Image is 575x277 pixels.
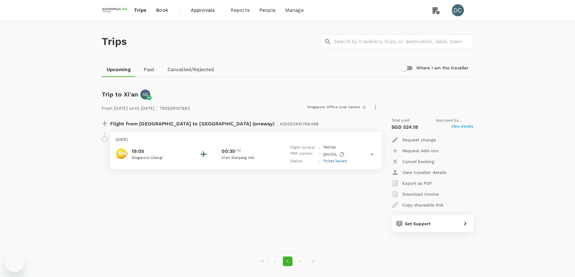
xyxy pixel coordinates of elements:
span: A20250910766498 [280,121,319,126]
button: Export as PDF [391,178,432,189]
p: View traveller details [402,169,446,175]
p: From [DATE] until [DATE] TR2509107862 [102,102,190,113]
button: View traveller details [391,167,446,178]
p: 00:35 [222,148,235,155]
p: Flight from [GEOGRAPHIC_DATA] to [GEOGRAPHIC_DATA] (oneway) [110,118,319,128]
a: Past [136,62,163,77]
nav: pagination navigation [256,257,319,266]
span: +1d [235,148,241,155]
iframe: Button to launch messaging window [5,253,24,272]
span: Manage [285,7,304,14]
a: Cancelled/Rejected [163,62,219,77]
p: AD [142,91,148,97]
p: PNR number [290,151,317,158]
span: | [156,104,158,112]
button: page 1 [283,257,292,266]
span: View details [451,124,474,131]
div: Singapore Office Cost Centre [304,104,368,110]
span: Approvals [191,7,221,14]
p: TR 0134 [323,145,336,151]
button: Cancel booking [391,156,434,167]
p: Request change [402,137,436,143]
p: 19:05 [132,148,186,155]
span: People [259,7,276,14]
p: Copy shareable link [402,202,443,208]
p: Q5VZXL [323,151,345,158]
p: Flight number [290,145,317,151]
p: SGD 524.18 [391,124,418,131]
h6: Where I am the traveller [416,65,469,71]
p: Status [290,158,317,164]
input: Search by travellers, trips, or destination, label, team [334,34,474,49]
div: DC [452,4,464,16]
span: Singapore Office Cost Centre [304,105,364,110]
span: Total paid [391,118,410,124]
button: Copy shareable link [391,200,443,210]
p: Export as PDF [402,180,432,186]
p: Cancel booking [402,159,434,165]
span: Trips [134,7,146,14]
p: : [319,158,321,164]
p: [DATE] [116,137,376,143]
h1: Trips [102,21,127,62]
p: Xi'an Xianyang Intl [222,155,276,161]
span: Book [156,7,168,14]
p: : [319,151,321,158]
button: Request Add-ons [391,145,438,156]
button: Download invoice [391,189,439,200]
h6: Trip to Xi'an [102,90,138,99]
a: Upcoming [102,62,136,77]
p: Download invoice [402,191,439,197]
span: Ticket issued [323,159,347,163]
span: | [276,119,278,128]
p: Singapore Changi [132,155,186,161]
span: Reports [231,7,250,14]
p: : [319,145,321,151]
span: Approved by [436,118,474,124]
img: Scoot [116,148,128,160]
span: Get Support [405,221,431,226]
button: Request change [391,134,436,145]
img: EUROIMMUN (South East Asia) Pte. Ltd. [102,4,129,17]
p: Request Add-ons [402,148,438,154]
